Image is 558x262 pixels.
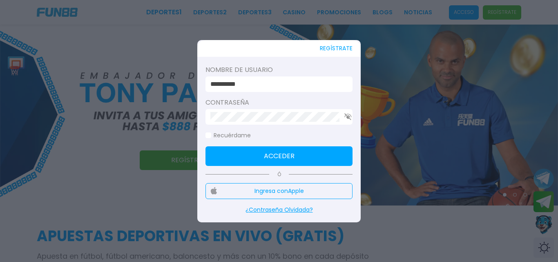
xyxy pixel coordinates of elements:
[320,40,353,57] button: REGÍSTRATE
[205,98,353,107] label: Contraseña
[205,146,353,166] button: Acceder
[205,183,353,199] button: Ingresa conApple
[205,131,251,140] label: Recuérdame
[205,171,353,178] p: Ó
[205,206,353,214] p: ¿Contraseña Olvidada?
[205,65,353,75] label: Nombre de usuario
